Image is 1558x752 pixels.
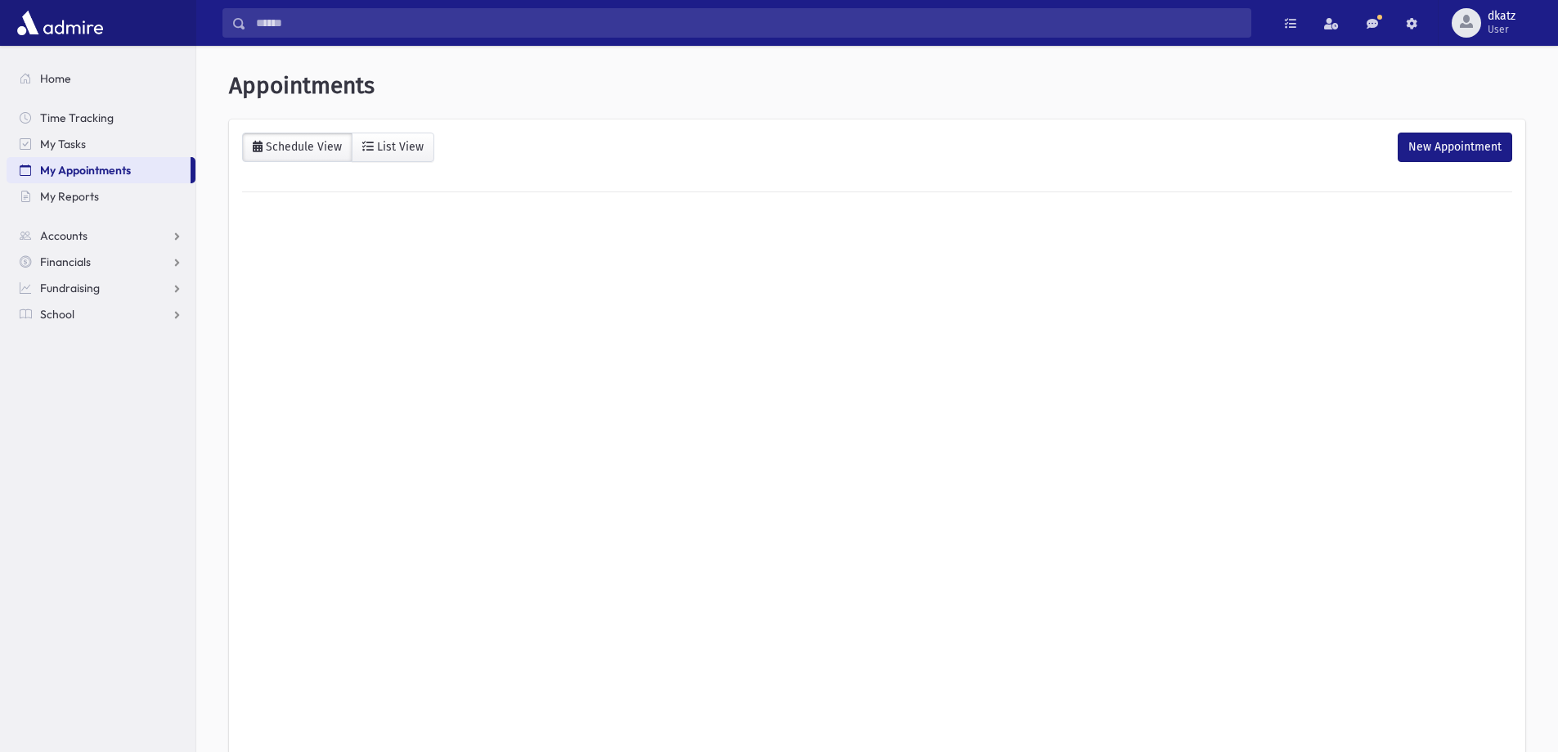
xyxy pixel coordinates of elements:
a: Financials [7,249,195,275]
div: New Appointment [1398,133,1512,162]
a: My Reports [7,183,195,209]
a: My Tasks [7,131,195,157]
span: Financials [40,254,91,269]
span: User [1488,23,1515,36]
div: Schedule View [263,140,342,154]
a: School [7,301,195,327]
span: Accounts [40,228,88,243]
span: Time Tracking [40,110,114,125]
span: My Tasks [40,137,86,151]
span: My Reports [40,189,99,204]
div: List View [374,140,424,154]
a: My Appointments [7,157,191,183]
span: Fundraising [40,281,100,295]
span: Home [40,71,71,86]
a: Home [7,65,195,92]
a: Schedule View [242,133,352,162]
a: Accounts [7,223,195,249]
span: My Appointments [40,163,131,178]
input: Search [246,8,1250,38]
a: List View [352,133,434,162]
span: Appointments [229,72,375,99]
img: AdmirePro [13,7,107,39]
span: School [40,307,74,322]
a: Fundraising [7,275,195,301]
span: dkatz [1488,10,1515,23]
a: Time Tracking [7,105,195,131]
